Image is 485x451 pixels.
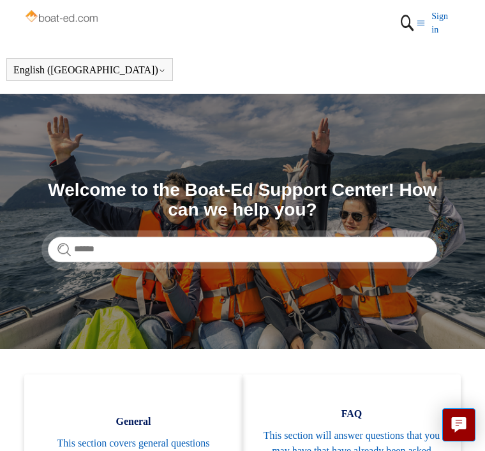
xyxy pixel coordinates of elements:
button: English ([GEOGRAPHIC_DATA]) [13,64,166,76]
input: Search [48,237,437,262]
span: FAQ [262,406,442,422]
img: Boat-Ed Help Center home page [24,8,101,27]
h1: Welcome to the Boat-Ed Support Center! How can we help you? [48,181,437,220]
button: Live chat [442,408,475,441]
span: General [43,414,223,429]
button: Toggle navigation menu [417,10,425,36]
img: 01HZPCYTXV3JW8MJV9VD7EMK0H [398,10,417,36]
a: Sign in [431,10,461,36]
